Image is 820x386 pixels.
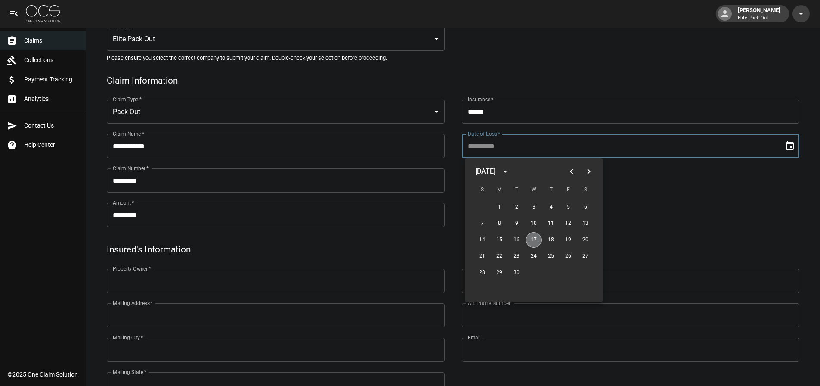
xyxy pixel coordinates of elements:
span: Wednesday [526,181,542,199]
label: Amount [113,199,134,206]
button: 14 [474,232,490,248]
button: Previous month [563,163,580,180]
label: Insurance [468,96,493,103]
span: Saturday [578,181,593,199]
span: Claims [24,36,79,45]
button: 13 [578,216,593,231]
div: Pack Out [107,100,445,124]
button: open drawer [5,5,22,22]
button: 2 [509,199,524,215]
button: 10 [526,216,542,231]
div: © 2025 One Claim Solution [8,370,78,379]
span: Help Center [24,140,79,149]
label: Alt. Phone Number [468,299,511,307]
button: 17 [526,232,542,248]
span: Friday [560,181,576,199]
button: 6 [578,199,593,215]
button: 28 [474,265,490,280]
button: Choose date [781,137,798,155]
button: 18 [543,232,559,248]
button: 29 [492,265,507,280]
button: 23 [509,249,524,264]
button: 30 [509,265,524,280]
span: Tuesday [509,181,524,199]
div: Elite Pack Out [107,27,445,51]
div: [PERSON_NAME] [734,6,784,22]
button: 11 [543,216,559,231]
span: Payment Tracking [24,75,79,84]
button: 25 [543,249,559,264]
label: Property Owner [113,265,151,272]
button: 7 [474,216,490,231]
button: 12 [560,216,576,231]
label: Mailing State [113,368,146,376]
label: Mailing City [113,334,143,341]
img: ocs-logo-white-transparent.png [26,5,60,22]
label: Date of Loss [468,130,500,137]
button: 16 [509,232,524,248]
button: 24 [526,249,542,264]
span: Monday [492,181,507,199]
span: Collections [24,56,79,65]
span: Sunday [474,181,490,199]
button: 3 [526,199,542,215]
button: 9 [509,216,524,231]
button: 15 [492,232,507,248]
button: 19 [560,232,576,248]
button: 8 [492,216,507,231]
button: 1 [492,199,507,215]
button: 27 [578,249,593,264]
button: 21 [474,249,490,264]
button: calendar view is open, switch to year view [498,164,513,179]
label: Claim Name [113,130,144,137]
h5: Please ensure you select the correct company to submit your claim. Double-check your selection be... [107,54,799,62]
button: 4 [543,199,559,215]
label: Claim Number [113,165,149,172]
span: Analytics [24,94,79,103]
span: Thursday [543,181,559,199]
button: 5 [560,199,576,215]
p: Elite Pack Out [738,15,780,22]
button: Next month [580,163,597,180]
label: Claim Type [113,96,142,103]
button: 22 [492,249,507,264]
label: Email [468,334,481,341]
button: 26 [560,249,576,264]
label: Mailing Address [113,299,153,307]
div: [DATE] [475,166,495,177]
span: Contact Us [24,121,79,130]
button: 20 [578,232,593,248]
